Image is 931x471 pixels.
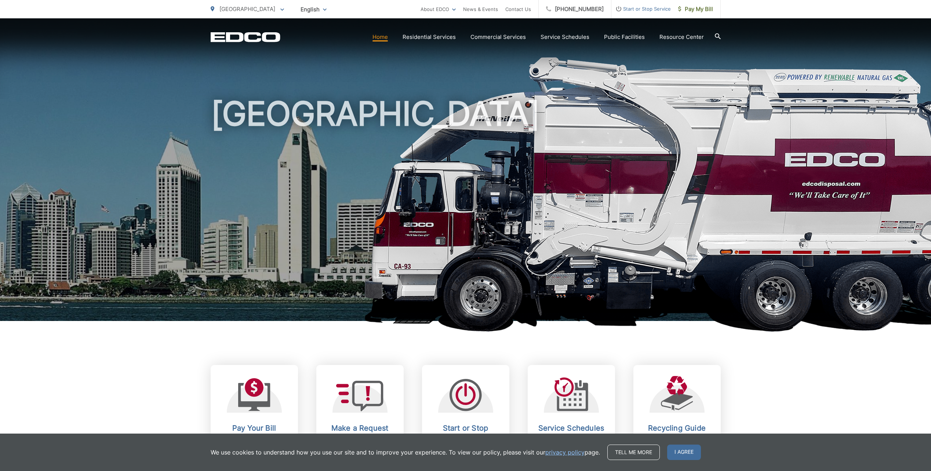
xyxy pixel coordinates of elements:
[211,32,280,42] a: EDCD logo. Return to the homepage.
[211,95,721,328] h1: [GEOGRAPHIC_DATA]
[545,448,585,457] a: privacy policy
[678,5,713,14] span: Pay My Bill
[211,448,600,457] p: We use cookies to understand how you use our site and to improve your experience. To view our pol...
[218,424,291,432] h2: Pay Your Bill
[403,33,456,41] a: Residential Services
[659,33,704,41] a: Resource Center
[219,6,275,12] span: [GEOGRAPHIC_DATA]
[421,5,456,14] a: About EDCO
[604,33,645,41] a: Public Facilities
[470,33,526,41] a: Commercial Services
[429,424,502,441] h2: Start or Stop Service
[607,445,660,460] a: Tell me more
[463,5,498,14] a: News & Events
[295,3,332,16] span: English
[505,5,531,14] a: Contact Us
[667,445,701,460] span: I agree
[541,33,589,41] a: Service Schedules
[372,33,388,41] a: Home
[641,424,713,432] h2: Recycling Guide
[324,424,396,432] h2: Make a Request
[535,424,608,432] h2: Service Schedules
